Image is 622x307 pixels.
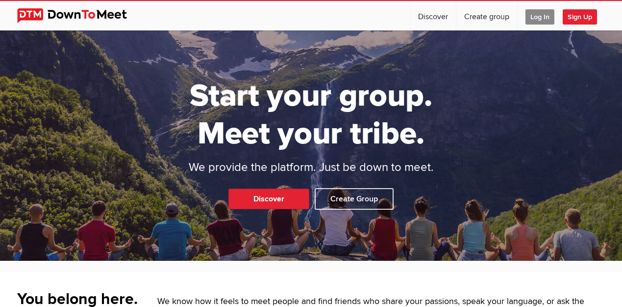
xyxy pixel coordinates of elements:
[410,1,456,30] a: Discover
[152,77,471,153] h1: Start your group. Meet your tribe.
[456,1,517,30] a: Create group
[17,8,142,23] img: DownToMeet
[518,1,562,30] a: Log In
[315,188,394,210] a: Create Group
[525,9,554,25] span: Log In
[563,9,597,25] span: Sign Up
[563,1,605,30] a: Sign Up
[228,189,309,209] a: Discover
